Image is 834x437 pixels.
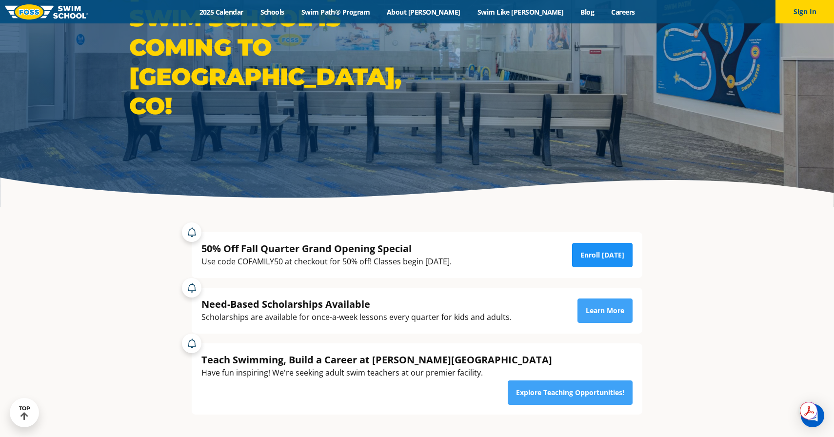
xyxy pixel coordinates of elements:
[572,243,633,267] a: Enroll [DATE]
[201,353,552,366] div: Teach Swimming, Build a Career at [PERSON_NAME][GEOGRAPHIC_DATA]
[378,7,469,17] a: About [PERSON_NAME]
[5,4,88,20] img: FOSS Swim School Logo
[469,7,572,17] a: Swim Like [PERSON_NAME]
[201,311,512,324] div: Scholarships are available for once-a-week lessons every quarter for kids and adults.
[572,7,603,17] a: Blog
[191,7,252,17] a: 2025 Calendar
[201,255,452,268] div: Use code COFAMILY50 at checkout for 50% off! Classes begin [DATE].
[577,298,633,323] a: Learn More
[508,380,633,405] a: Explore Teaching Opportunities!
[603,7,643,17] a: Careers
[19,405,30,420] div: TOP
[293,7,378,17] a: Swim Path® Program
[201,242,452,255] div: 50% Off Fall Quarter Grand Opening Special
[252,7,293,17] a: Schools
[201,366,552,379] div: Have fun inspiring! We're seeking adult swim teachers at our premier facility.
[201,298,512,311] div: Need-Based Scholarships Available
